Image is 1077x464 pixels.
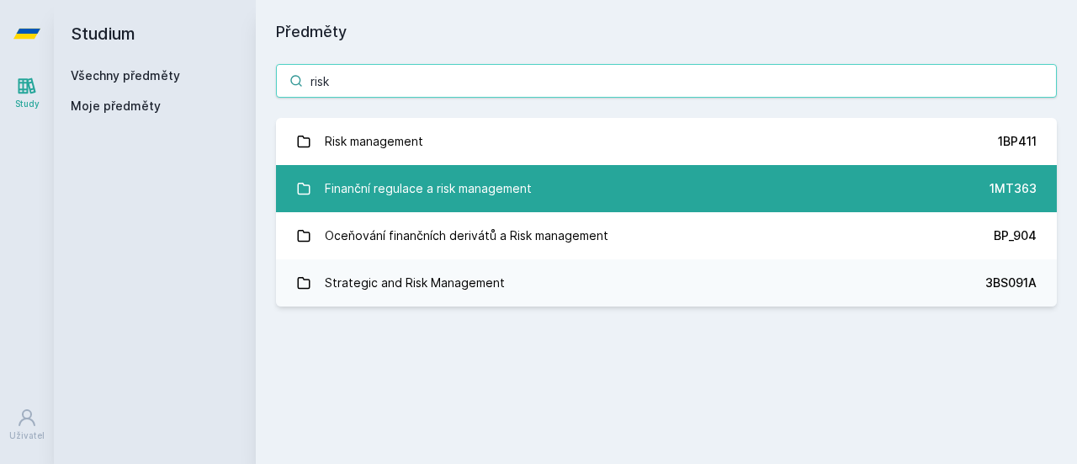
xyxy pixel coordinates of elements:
input: Název nebo ident předmětu… [276,64,1057,98]
span: Moje předměty [71,98,161,115]
div: Risk management [325,125,423,158]
div: BP_904 [994,227,1037,244]
div: Oceňování finančních derivátů a Risk management [325,219,608,253]
a: Oceňování finančních derivátů a Risk management BP_904 [276,212,1057,259]
div: Study [15,98,40,110]
div: Uživatel [9,429,45,442]
a: Study [3,67,50,119]
a: Všechny předměty [71,68,180,83]
a: Risk management 1BP411 [276,118,1057,165]
div: 1MT363 [989,180,1037,197]
div: 1BP411 [998,133,1037,150]
div: Strategic and Risk Management [325,266,505,300]
div: 3BS091A [985,275,1037,291]
a: Uživatel [3,399,50,451]
a: Finanční regulace a risk management 1MT363 [276,165,1057,212]
a: Strategic and Risk Management 3BS091A [276,259,1057,307]
div: Finanční regulace a risk management [325,172,532,205]
h1: Předměty [276,20,1057,44]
